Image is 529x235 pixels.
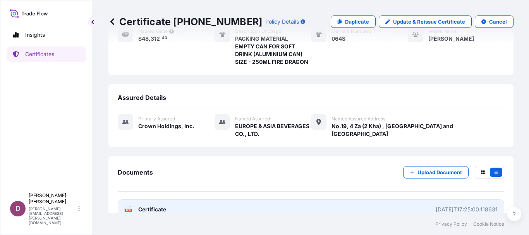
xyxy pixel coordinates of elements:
[108,15,262,28] p: Certificate [PHONE_NUMBER]
[393,18,465,26] p: Update & Reissue Certificate
[138,116,175,122] span: Primary assured
[331,122,504,138] span: No.19, 4 Za (2 Kha) , [GEOGRAPHIC_DATA] and [GEOGRAPHIC_DATA]
[25,31,45,39] p: Insights
[379,15,472,28] a: Update & Reissue Certificate
[118,94,166,101] span: Assured Details
[403,166,469,178] button: Upload Document
[7,46,86,62] a: Certificates
[25,50,54,58] p: Certificates
[265,18,299,26] p: Policy Details
[15,205,21,213] span: D
[7,27,86,43] a: Insights
[435,221,467,227] a: Privacy Policy
[489,18,507,26] p: Cancel
[235,35,311,66] span: PACKING MATERIAL EMPTY CAN FOR SOFT DRINK (ALUMINIUM CAN) SIZE - 250ML FIRE DRAGON
[475,15,514,28] button: Cancel
[436,206,498,213] div: [DATE]T17:25:00.118631
[473,221,504,227] a: Cookie Notice
[345,18,369,26] p: Duplicate
[138,206,166,213] span: Certificate
[118,199,504,220] a: PDFCertificate[DATE]T17:25:00.118631
[235,116,270,122] span: Named Assured
[417,168,462,176] p: Upload Document
[29,206,77,225] p: [PERSON_NAME][EMAIL_ADDRESS][PERSON_NAME][DOMAIN_NAME]
[126,209,131,212] text: PDF
[29,192,77,205] p: [PERSON_NAME] [PERSON_NAME]
[138,122,194,130] span: Crown Holdings, Inc.
[331,15,376,28] a: Duplicate
[235,122,311,138] span: EUROPE & ASIA BEVERAGES CO., LTD.
[331,116,385,122] span: Named Assured Address
[118,168,153,176] span: Documents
